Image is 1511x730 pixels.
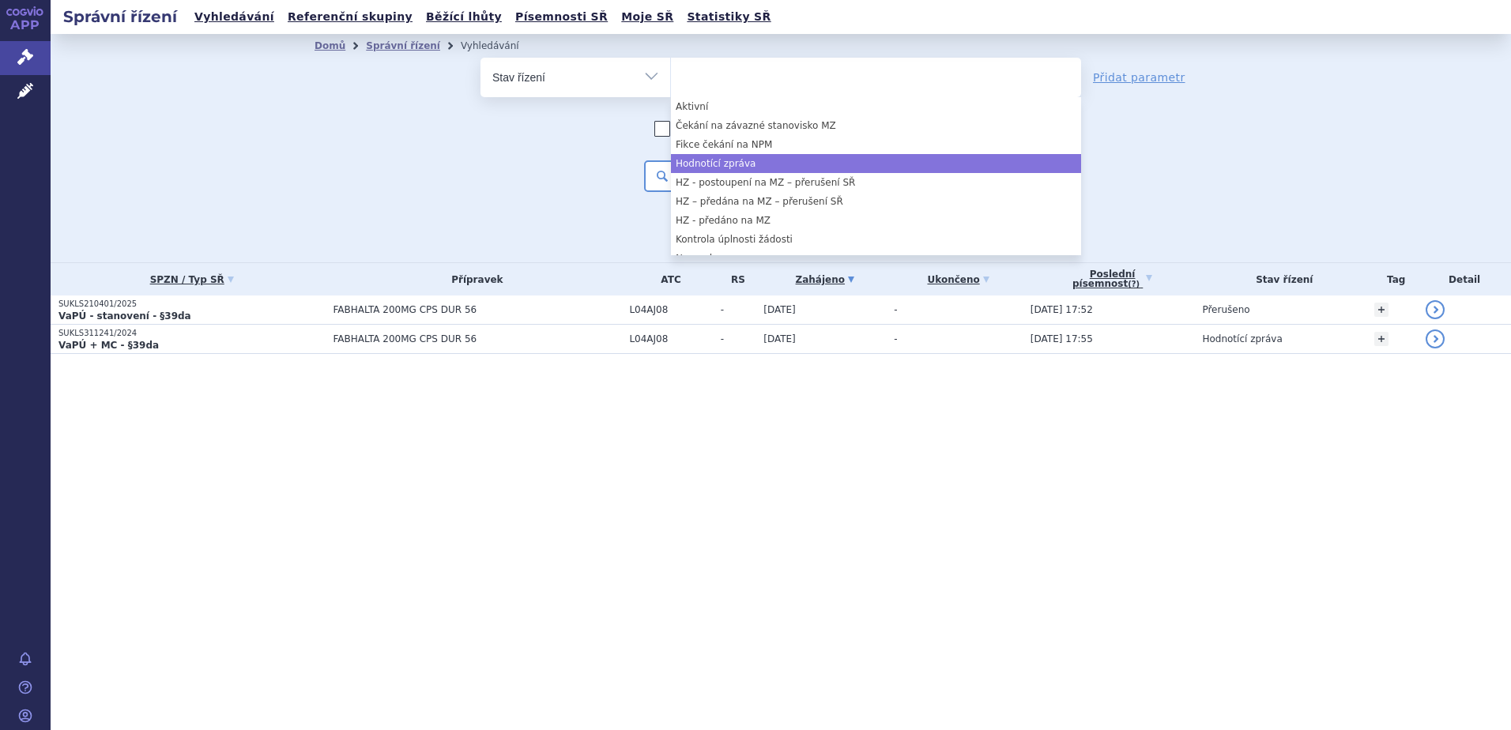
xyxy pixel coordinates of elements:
span: L04AJ08 [629,304,712,315]
button: Hledat [644,160,733,192]
strong: VaPÚ + MC - §39da [58,340,159,351]
a: Moje SŘ [616,6,678,28]
a: detail [1426,300,1445,319]
li: Vyhledávání [461,34,540,58]
span: - [721,333,756,344]
li: HZ - postoupení na MZ – přerušení SŘ [671,173,1081,192]
span: Hodnotící zpráva [1202,333,1282,344]
a: Písemnosti SŘ [511,6,612,28]
th: Stav řízení [1194,263,1366,295]
span: [DATE] 17:52 [1031,304,1093,315]
a: Statistiky SŘ [682,6,775,28]
a: Zahájeno [763,269,886,291]
a: Ukončeno [894,269,1022,291]
a: Domů [315,40,345,51]
a: Referenční skupiny [283,6,417,28]
a: Vyhledávání [190,6,279,28]
li: HZ – předána na MZ – přerušení SŘ [671,192,1081,211]
span: - [894,333,897,344]
span: - [894,304,897,315]
a: + [1374,332,1389,346]
a: detail [1426,329,1445,348]
a: Správní řízení [366,40,440,51]
label: Zahrnout [DEMOGRAPHIC_DATA] přípravky [654,121,907,137]
li: Čekání na závazné stanovisko MZ [671,116,1081,135]
span: L04AJ08 [629,333,712,344]
a: + [1374,303,1389,317]
li: Kontrola úplnosti žádosti [671,230,1081,249]
th: ATC [621,263,712,295]
a: Přidat parametr [1093,70,1185,85]
a: SPZN / Typ SŘ [58,269,325,291]
span: Přerušeno [1202,304,1249,315]
span: [DATE] 17:55 [1031,333,1093,344]
th: Detail [1418,263,1511,295]
th: Tag [1366,263,1418,295]
li: Aktivní [671,97,1081,116]
span: - [721,304,756,315]
li: Fikce čekání na NPM [671,135,1081,154]
span: FABHALTA 200MG CPS DUR 56 [333,333,621,344]
span: FABHALTA 200MG CPS DUR 56 [333,304,621,315]
abbr: (?) [1128,280,1140,289]
h2: Správní řízení [51,6,190,28]
strong: VaPÚ - stanovení - §39da [58,310,191,322]
p: SUKLS311241/2024 [58,328,325,339]
li: Neuvedeno [671,249,1081,268]
p: SUKLS210401/2025 [58,299,325,310]
th: RS [713,263,756,295]
th: Přípravek [325,263,621,295]
a: Běžící lhůty [421,6,507,28]
li: Hodnotící zpráva [671,154,1081,173]
span: [DATE] [763,333,796,344]
a: Poslednípísemnost(?) [1031,263,1195,295]
li: HZ - předáno na MZ [671,211,1081,230]
span: [DATE] [763,304,796,315]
